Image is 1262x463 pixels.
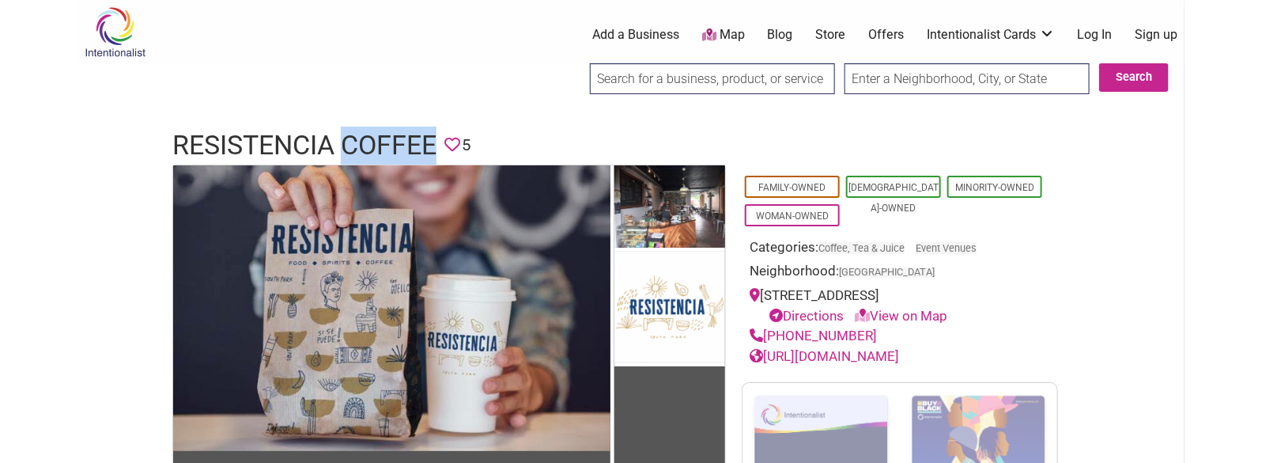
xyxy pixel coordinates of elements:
[756,211,829,222] a: Woman-Owned
[750,261,1050,286] div: Neighborhood:
[868,26,904,44] a: Offers
[815,26,845,44] a: Store
[768,26,793,44] a: Blog
[848,182,939,214] a: [DEMOGRAPHIC_DATA]-Owned
[462,133,470,157] span: 5
[844,63,1090,94] input: Enter a Neighborhood, City, or State
[1135,26,1178,44] a: Sign up
[927,26,1055,44] a: Intentionalist Cards
[916,242,977,254] a: Event Venues
[750,286,1050,326] div: [STREET_ADDRESS]
[590,63,835,94] input: Search for a business, product, or service
[750,237,1050,262] div: Categories:
[955,182,1034,193] a: Minority-Owned
[1099,63,1169,92] button: Search
[750,348,899,364] a: [URL][DOMAIN_NAME]
[759,182,826,193] a: Family-Owned
[1078,26,1113,44] a: Log In
[839,268,935,278] span: [GEOGRAPHIC_DATA]
[592,26,679,44] a: Add a Business
[702,26,745,44] a: Map
[855,308,947,324] a: View on Map
[750,328,877,343] a: [PHONE_NUMBER]
[77,6,153,58] img: Intentionalist
[769,308,844,324] a: Directions
[818,242,905,254] a: Coffee, Tea & Juice
[172,127,436,165] h1: Resistencia Coffee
